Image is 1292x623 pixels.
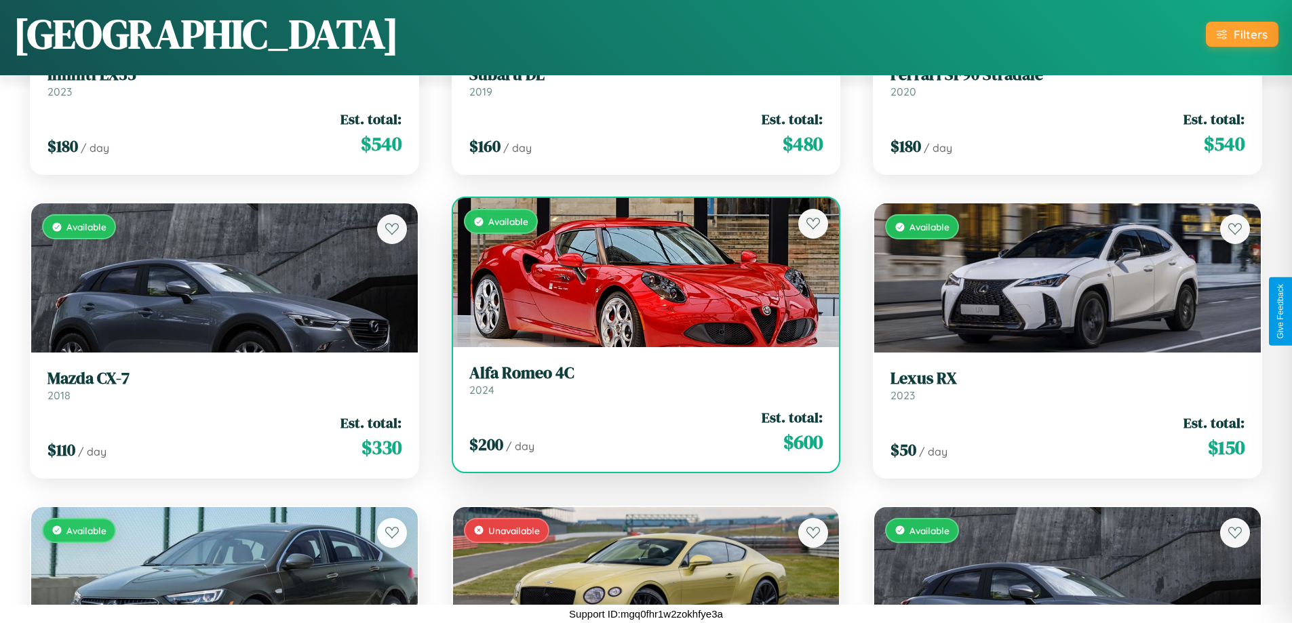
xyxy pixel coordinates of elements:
[762,109,823,129] span: Est. total:
[503,141,532,155] span: / day
[1204,130,1245,157] span: $ 540
[1183,109,1245,129] span: Est. total:
[340,109,402,129] span: Est. total:
[469,363,823,397] a: Alfa Romeo 4C2024
[47,65,402,98] a: Infiniti EX352023
[47,85,72,98] span: 2023
[1206,22,1278,47] button: Filters
[47,369,402,388] h3: Mazda CX-7
[924,141,952,155] span: / day
[78,445,106,458] span: / day
[1276,284,1285,339] div: Give Feedback
[340,413,402,433] span: Est. total:
[66,221,106,233] span: Available
[81,141,109,155] span: / day
[569,605,723,623] p: Support ID: mgq0fhr1w2zokhfye3a
[361,434,402,461] span: $ 330
[890,135,921,157] span: $ 180
[1183,413,1245,433] span: Est. total:
[469,65,823,85] h3: Subaru DL
[14,6,399,62] h1: [GEOGRAPHIC_DATA]
[488,216,528,227] span: Available
[47,388,71,402] span: 2018
[47,135,78,157] span: $ 180
[890,369,1245,402] a: Lexus RX2023
[469,135,501,157] span: $ 160
[361,130,402,157] span: $ 540
[783,130,823,157] span: $ 480
[47,369,402,402] a: Mazda CX-72018
[47,65,402,85] h3: Infiniti EX35
[890,369,1245,388] h3: Lexus RX
[909,221,950,233] span: Available
[890,439,916,461] span: $ 50
[890,388,915,402] span: 2023
[762,407,823,427] span: Est. total:
[469,433,503,456] span: $ 200
[506,439,534,453] span: / day
[783,428,823,456] span: $ 600
[919,445,947,458] span: / day
[469,85,492,98] span: 2019
[1208,434,1245,461] span: $ 150
[1234,27,1268,41] div: Filters
[890,85,916,98] span: 2020
[469,363,823,383] h3: Alfa Romeo 4C
[890,65,1245,85] h3: Ferrari SF90 Stradale
[469,65,823,98] a: Subaru DL2019
[469,383,494,397] span: 2024
[488,525,540,536] span: Unavailable
[909,525,950,536] span: Available
[890,65,1245,98] a: Ferrari SF90 Stradale2020
[66,525,106,536] span: Available
[47,439,75,461] span: $ 110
